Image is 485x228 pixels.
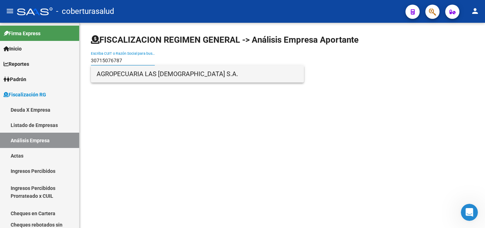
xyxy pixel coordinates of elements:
span: Reportes [4,60,29,68]
span: - coberturasalud [56,4,114,19]
span: Padrón [4,75,26,83]
mat-icon: menu [6,7,14,15]
iframe: Intercom live chat [461,204,478,221]
span: Inicio [4,45,22,53]
span: Fiscalización RG [4,91,46,99]
h1: FISCALIZACION REGIMEN GENERAL -> Análisis Empresa Aportante [91,34,359,46]
span: Firma Express [4,30,40,37]
span: AGROPECUARIA LAS [DEMOGRAPHIC_DATA] S.A. [97,65,298,83]
mat-icon: person [471,7,479,15]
